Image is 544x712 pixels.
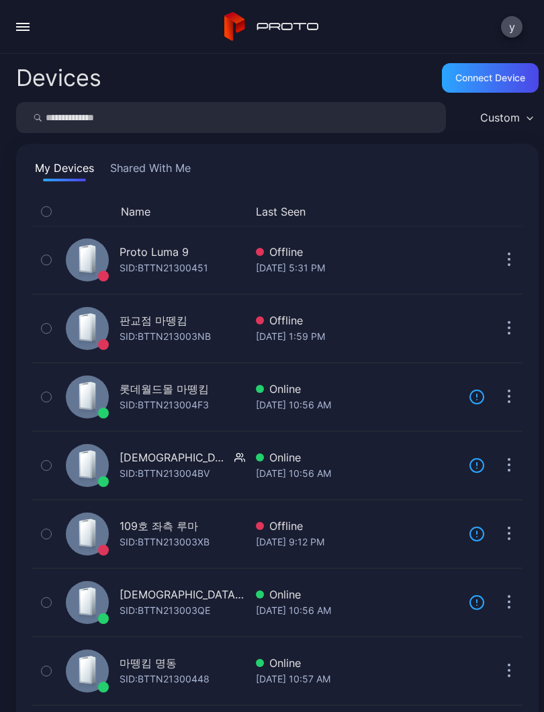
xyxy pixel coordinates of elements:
[256,586,458,603] div: Online
[120,312,187,328] div: 판교점 마뗑킴
[120,671,210,687] div: SID: BTTN21300448
[120,465,210,482] div: SID: BTTN213004BV
[120,328,211,345] div: SID: BTTN213003NB
[120,449,229,465] div: [DEMOGRAPHIC_DATA] 마뗑킴 1번장비
[480,111,520,124] div: Custom
[120,603,210,619] div: SID: BTTN213003QE
[120,244,189,260] div: Proto Luma 9
[120,655,177,671] div: 마뗑킴 명동
[121,204,150,220] button: Name
[16,66,101,90] h2: Devices
[256,381,458,397] div: Online
[256,328,458,345] div: [DATE] 1:59 PM
[256,603,458,619] div: [DATE] 10:56 AM
[256,449,458,465] div: Online
[496,204,523,220] div: Options
[256,397,458,413] div: [DATE] 10:56 AM
[473,102,539,133] button: Custom
[256,244,458,260] div: Offline
[120,397,209,413] div: SID: BTTN213004F3
[256,465,458,482] div: [DATE] 10:56 AM
[256,534,458,550] div: [DATE] 9:12 PM
[120,518,198,534] div: 109호 좌측 루마
[442,63,539,93] button: Connect device
[455,73,525,83] div: Connect device
[107,160,193,181] button: Shared With Me
[256,312,458,328] div: Offline
[32,160,97,181] button: My Devices
[120,534,210,550] div: SID: BTTN213003XB
[256,671,458,687] div: [DATE] 10:57 AM
[120,260,208,276] div: SID: BTTN21300451
[120,586,245,603] div: [DEMOGRAPHIC_DATA] 마뗑킴 2번장비
[256,518,458,534] div: Offline
[256,260,458,276] div: [DATE] 5:31 PM
[256,655,458,671] div: Online
[256,204,453,220] button: Last Seen
[463,204,480,220] div: Update Device
[501,16,523,38] button: y
[120,381,209,397] div: 롯데월드몰 마뗑킴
